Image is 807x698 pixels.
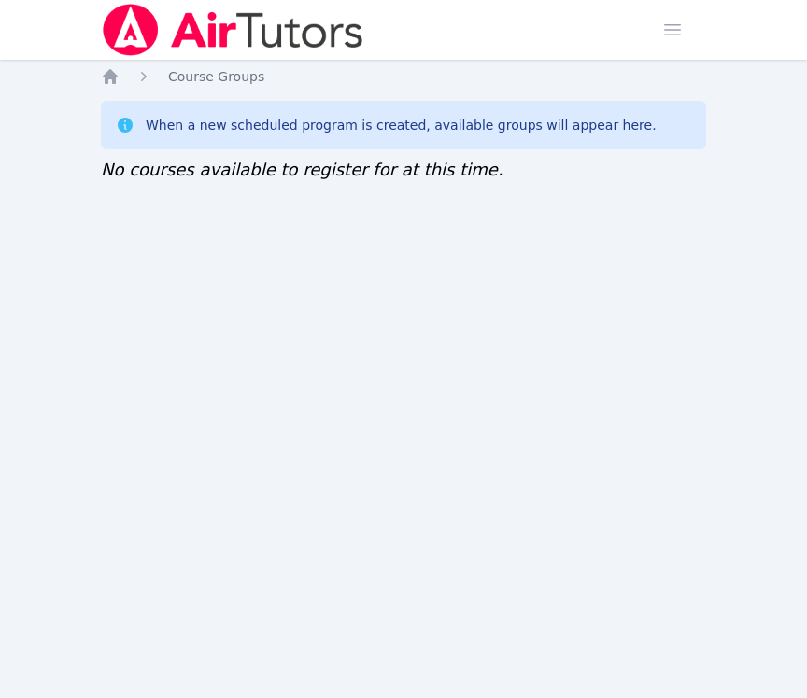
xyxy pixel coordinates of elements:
[101,160,503,179] span: No courses available to register for at this time.
[146,116,657,134] div: When a new scheduled program is created, available groups will appear here.
[101,67,706,86] nav: Breadcrumb
[168,69,264,84] span: Course Groups
[101,4,365,56] img: Air Tutors
[168,67,264,86] a: Course Groups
